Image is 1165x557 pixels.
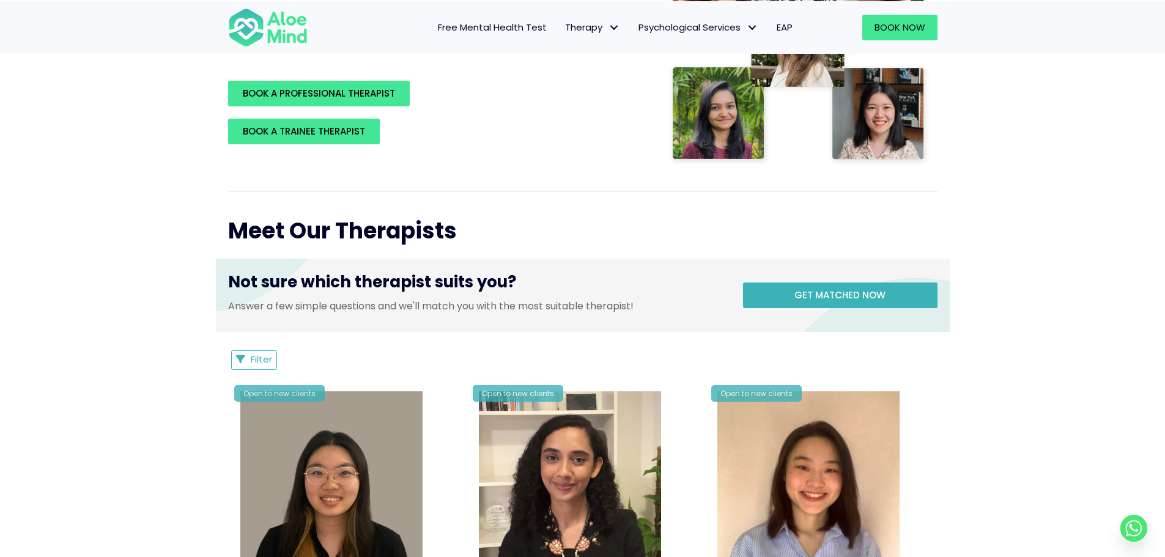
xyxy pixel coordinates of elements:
div: Open to new clients [473,385,563,402]
h3: Not sure which therapist suits you? [228,271,725,299]
span: Filter [251,353,272,366]
p: Answer a few simple questions and we'll match you with the most suitable therapist! [228,299,725,313]
div: Open to new clients [711,385,802,402]
span: Book Now [875,21,925,34]
span: Free Mental Health Test [438,21,547,34]
a: Whatsapp [1120,515,1147,542]
a: BOOK A TRAINEE THERAPIST [228,119,380,144]
a: Psychological ServicesPsychological Services: submenu [629,15,767,40]
span: Get matched now [794,289,886,301]
span: BOOK A TRAINEE THERAPIST [243,125,365,138]
span: Psychological Services: submenu [744,18,761,36]
a: BOOK A PROFESSIONAL THERAPIST [228,81,410,106]
img: Aloe mind Logo [228,7,308,48]
a: Get matched now [743,282,938,308]
span: Therapy [565,21,620,34]
a: TherapyTherapy: submenu [556,15,629,40]
a: Free Mental Health Test [429,15,556,40]
a: EAP [767,15,802,40]
span: Therapy: submenu [605,18,623,36]
a: Book Now [862,15,938,40]
span: Psychological Services [638,21,758,34]
span: Meet Our Therapists [228,215,457,246]
div: Open to new clients [234,385,325,402]
button: Filter Listings [231,350,278,370]
span: EAP [777,21,793,34]
span: BOOK A PROFESSIONAL THERAPIST [243,87,395,100]
nav: Menu [324,15,802,40]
